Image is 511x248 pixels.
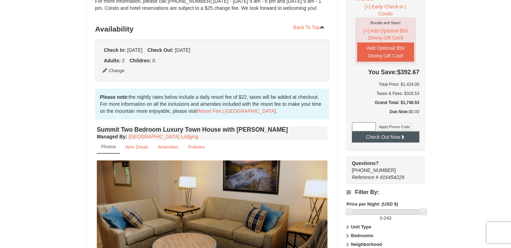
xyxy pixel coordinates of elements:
[351,233,373,238] strong: Bedrooms
[100,94,129,100] strong: Please note:
[352,131,419,143] button: Check Out Now
[102,67,125,75] button: Change
[97,134,127,139] strong: :
[197,108,276,114] a: Resort Fee | [GEOGRAPHIC_DATA]
[352,174,379,180] span: Reference #
[357,26,414,42] button: [+] Add Optional $50 Dining Gift Card
[101,144,116,149] small: Photos
[352,108,419,122] div: $0.00
[352,160,379,166] strong: Questions?
[147,47,174,53] strong: Check Out:
[357,42,414,62] button: Add Optional $50 Dining Gift Card
[130,58,151,63] strong: Children:
[153,140,183,154] a: Amenities
[352,99,419,106] h5: Grand Total: $1,740.53
[357,19,414,26] div: Bundle and Save!
[347,215,425,222] label: -
[97,126,328,133] h4: Summit Two Bedroom Luxury Town House with [PERSON_NAME]
[377,123,412,131] button: Apply Promo Code
[390,109,409,114] strong: Due Now:
[352,160,412,173] span: [PHONE_NUMBER]
[175,47,190,53] span: [DATE]
[95,22,329,36] h3: Availability
[104,47,126,53] strong: Check In:
[97,140,120,154] a: Photos
[380,215,382,221] span: 0
[184,140,209,154] a: Policies
[97,134,125,139] span: Managed By
[384,215,391,221] span: 243
[152,58,155,63] span: 0
[351,242,382,247] strong: Neighborhood
[158,144,179,150] small: Amenities
[352,69,419,76] h4: $392.67
[289,22,329,33] a: Back To Top
[347,201,398,207] strong: Price per Night: (USD $)
[347,189,425,195] h4: Filter By:
[104,58,121,63] strong: Adults:
[355,3,416,18] button: [+] Early Check-in | Condo
[380,174,404,180] span: 416454229
[122,58,125,63] span: 2
[368,69,397,76] span: You Save:
[127,47,143,53] span: [DATE]
[352,90,419,97] div: Taxes & Fees: $316.53
[351,224,371,229] strong: Unit Type
[95,89,329,119] div: the nightly rates below include a daily resort fee of $22, taxes will be added at checkout. For m...
[121,140,152,154] a: Item Detail
[188,144,205,150] small: Policies
[125,144,148,150] small: Item Detail
[129,134,198,139] a: [GEOGRAPHIC_DATA] Lodging
[352,81,419,88] h6: Total Price: $1,424.00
